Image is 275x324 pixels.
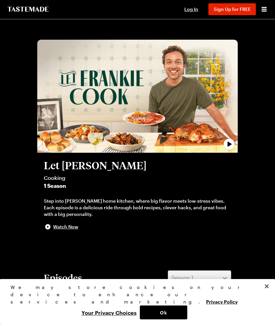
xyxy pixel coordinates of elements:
div: We may store cookies on your device to enhance our services and marketing. [11,284,259,305]
span: Sign Up for FREE [214,6,251,12]
span: Log In [184,6,198,12]
div: Privacy [11,284,259,319]
button: Close [260,279,274,294]
button: Let [PERSON_NAME]Cooking1 SeasonStep into [PERSON_NAME] home kitchen, where big flavor meets low-... [44,159,231,231]
button: Season 1 [168,270,231,285]
img: Let Frankie Cook [37,40,238,153]
button: Ok [140,305,187,319]
button: Your Privacy Choices [78,305,140,319]
span: Cooking [44,174,231,182]
span: Watch Now [53,223,78,230]
button: Sign Up for FREE [208,3,256,15]
a: More information about your privacy, opens in a new tab [206,298,238,304]
span: 1 Season [44,182,231,190]
button: play trailer [37,40,238,153]
h2: Episodes [44,272,82,284]
a: To Tastemade Home Page [7,7,49,12]
div: Step into [PERSON_NAME] home kitchen, where big flavor meets low-stress vibes. Each episode is a ... [44,198,231,218]
span: Season 1 [171,274,193,282]
button: Open menu [260,5,268,14]
button: Log In [178,6,204,13]
h2: Let [PERSON_NAME] [44,159,231,171]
